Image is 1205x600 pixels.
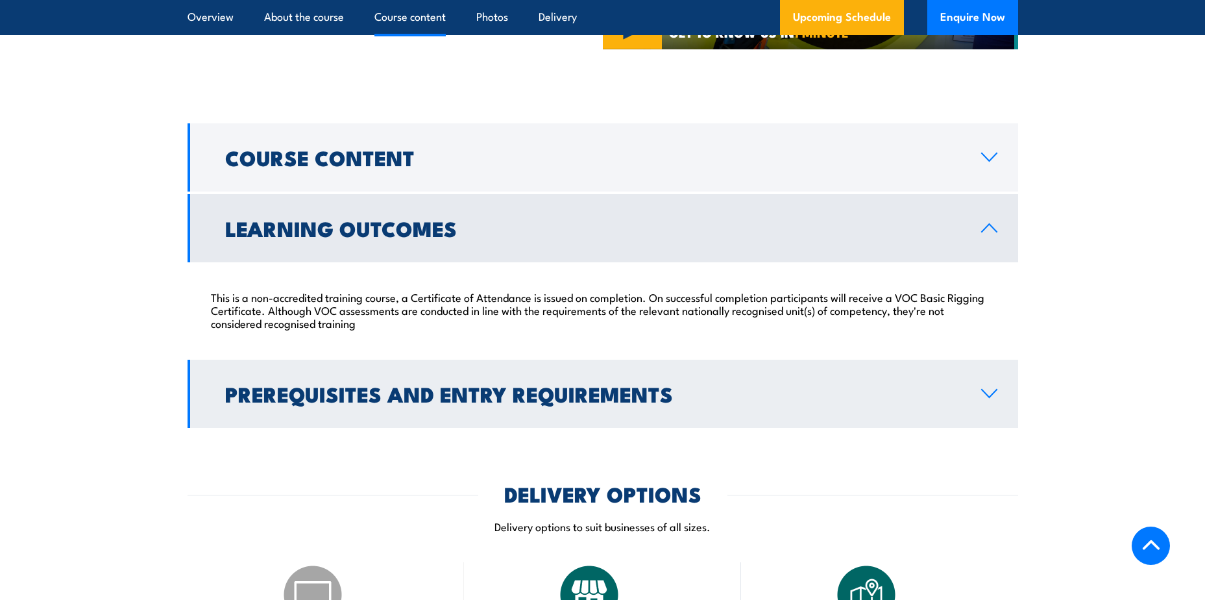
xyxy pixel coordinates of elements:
[188,519,1018,534] p: Delivery options to suit businesses of all sizes.
[225,148,960,166] h2: Course Content
[669,27,849,38] span: GET TO KNOW US IN
[188,194,1018,262] a: Learning Outcomes
[188,123,1018,192] a: Course Content
[188,360,1018,428] a: Prerequisites and Entry Requirements
[504,484,701,503] h2: DELIVERY OPTIONS
[211,290,995,329] p: This is a non-accredited training course, a Certificate of Attendance is issued on completion. On...
[225,384,960,403] h2: Prerequisites and Entry Requirements
[225,219,960,237] h2: Learning Outcomes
